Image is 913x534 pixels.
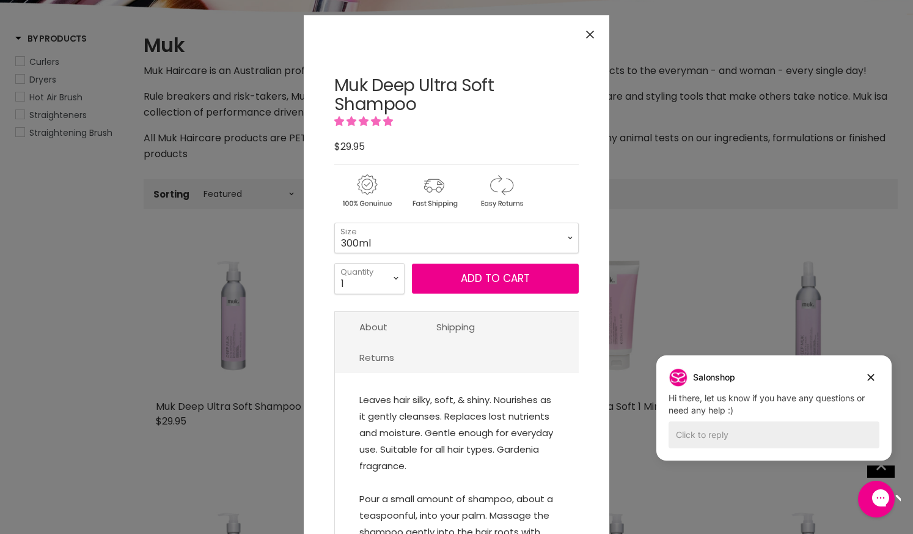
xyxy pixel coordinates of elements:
[334,172,399,210] img: genuine.gif
[469,172,533,210] img: returns.gif
[412,312,499,342] a: Shipping
[335,343,419,373] a: Returns
[334,114,395,128] span: 5.00 stars
[334,263,405,294] select: Quantity
[852,477,901,522] iframe: Gorgias live chat messenger
[461,271,530,286] span: Add to cart
[402,172,466,210] img: shipping.gif
[577,21,603,48] button: Close
[334,73,494,116] a: Muk Deep Ultra Soft Shampoo
[412,264,579,294] button: Add to cart
[647,354,901,479] iframe: Gorgias live chat campaigns
[334,139,365,154] span: $29.95
[335,312,412,342] a: About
